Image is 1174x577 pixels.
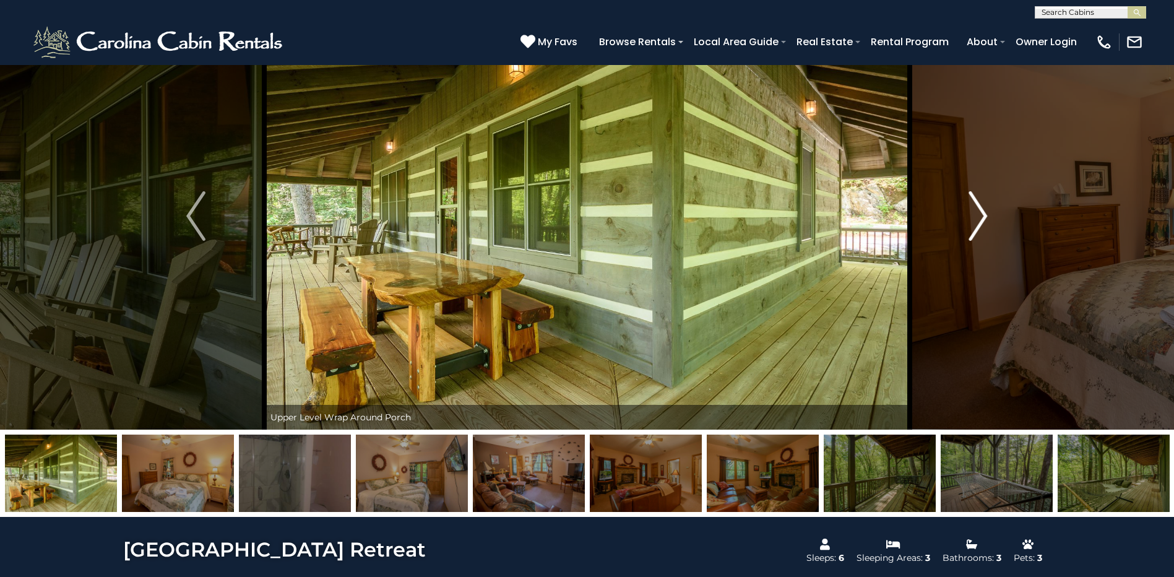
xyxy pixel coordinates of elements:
[707,435,819,512] img: 163268602
[31,24,288,61] img: White-1-2.png
[960,31,1004,53] a: About
[520,34,581,50] a: My Favs
[865,31,955,53] a: Rental Program
[356,435,468,512] img: 163268599
[264,405,910,430] div: Upper Level Wrap Around Porch
[1009,31,1083,53] a: Owner Login
[5,435,117,512] img: 163268598
[186,191,205,241] img: arrow
[1095,33,1113,51] img: phone-regular-white.png
[538,34,577,50] span: My Favs
[910,2,1046,430] button: Next
[590,435,702,512] img: 163268601
[593,31,682,53] a: Browse Rentals
[127,2,264,430] button: Previous
[239,435,351,512] img: 163268614
[790,31,859,53] a: Real Estate
[1126,33,1143,51] img: mail-regular-white.png
[122,435,234,512] img: 163268615
[969,191,987,241] img: arrow
[473,435,585,512] img: 163268600
[941,435,1053,512] img: 163268616
[824,435,936,512] img: 163268603
[688,31,785,53] a: Local Area Guide
[1058,435,1170,512] img: 163268604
